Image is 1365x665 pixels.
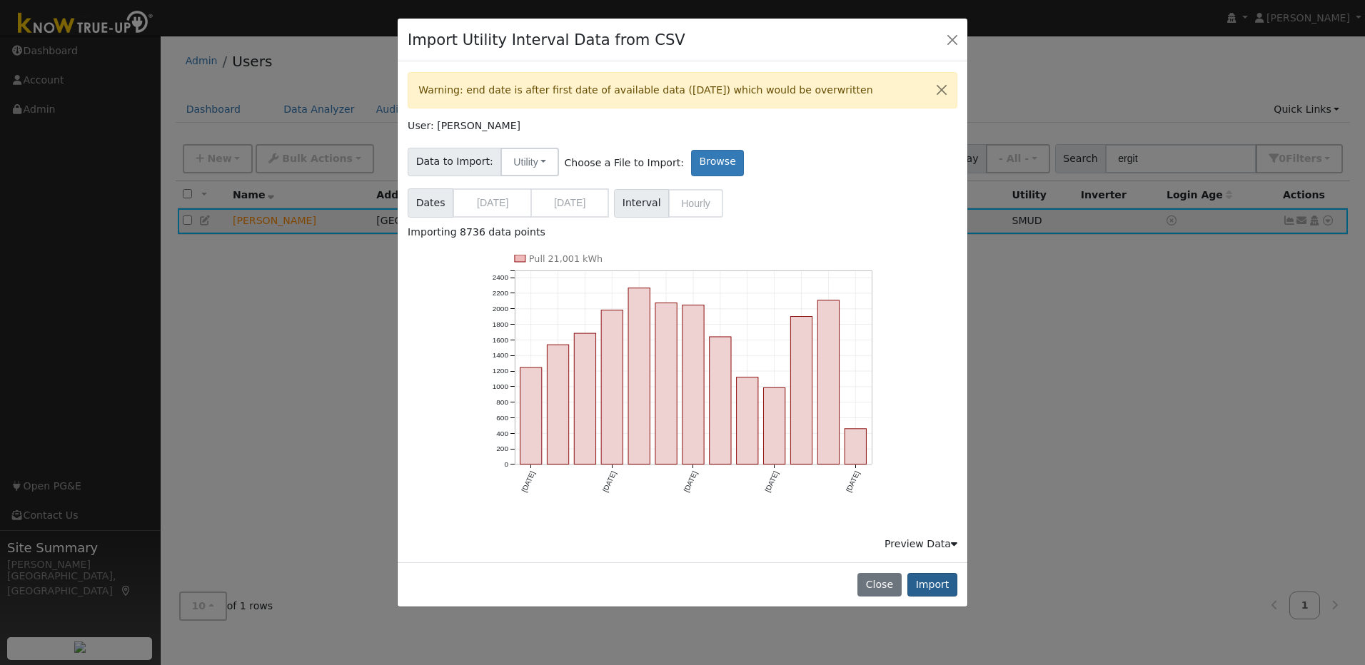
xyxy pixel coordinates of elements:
text: [DATE] [601,470,618,494]
rect: onclick="" [764,388,785,465]
text: 2000 [492,305,508,313]
button: Import [907,573,957,597]
text: 1400 [492,352,508,360]
text: 1000 [492,383,508,391]
rect: onclick="" [818,300,840,465]
text: 2200 [492,290,508,298]
span: Data to Import: [408,148,501,176]
div: Warning: end date is after first date of available data ([DATE]) which would be overwritten [408,72,957,108]
button: Close [857,573,901,597]
button: Utility [500,148,559,176]
text: 1600 [492,336,508,344]
text: [DATE] [845,470,861,494]
text: Pull 21,001 kWh [529,253,603,264]
text: 1200 [492,367,508,375]
rect: onclick="" [845,430,867,465]
text: 600 [496,414,508,422]
rect: onclick="" [574,334,595,465]
rect: onclick="" [682,305,704,465]
text: [DATE] [682,470,699,494]
rect: onclick="" [601,310,623,465]
rect: onclick="" [655,303,677,465]
label: User: [PERSON_NAME] [408,118,520,133]
text: 200 [496,445,508,453]
text: 800 [496,399,508,407]
span: Dates [408,188,453,218]
rect: onclick="" [628,288,650,465]
span: Interval [614,189,669,218]
text: 0 [504,461,508,469]
rect: onclick="" [547,345,568,465]
h4: Import Utility Interval Data from CSV [408,29,685,51]
rect: onclick="" [520,368,541,465]
rect: onclick="" [737,377,758,465]
rect: onclick="" [710,337,731,465]
text: 2400 [492,274,508,282]
rect: onclick="" [791,317,812,465]
label: Browse [691,150,744,176]
div: Importing 8736 data points [408,225,957,240]
text: [DATE] [520,470,536,494]
button: Close [927,73,957,108]
span: Choose a File to Import: [564,156,684,171]
text: [DATE] [764,470,780,494]
button: Close [942,29,962,49]
text: 1800 [492,320,508,328]
text: 400 [496,430,508,437]
div: Preview Data [885,537,957,552]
